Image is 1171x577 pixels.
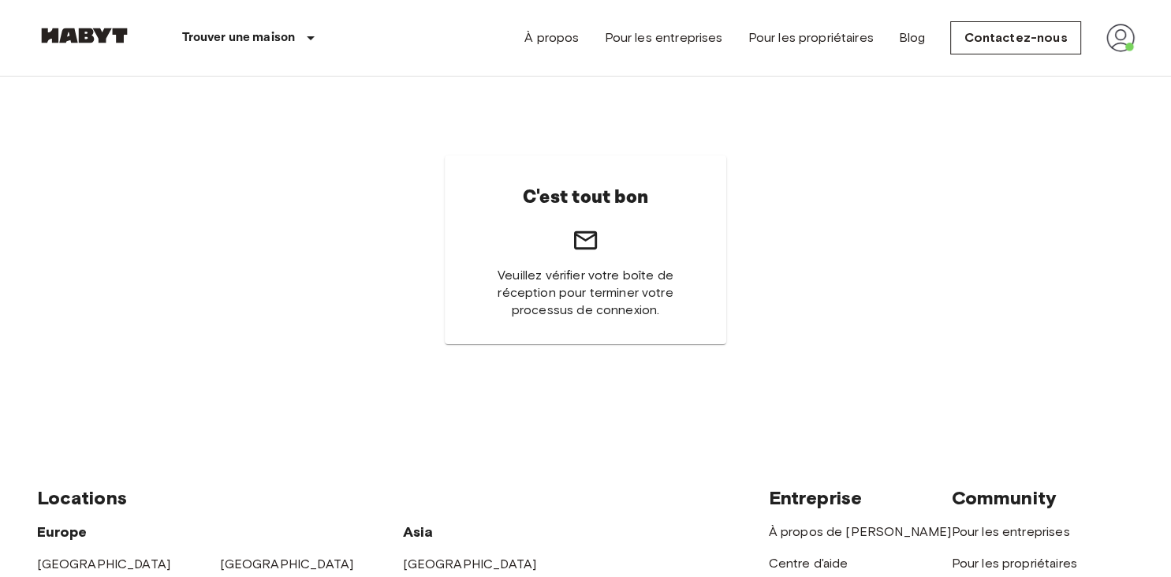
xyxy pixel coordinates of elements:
[37,28,132,43] img: Habyt
[523,181,648,214] h6: C'est tout bon
[37,556,171,571] a: [GEOGRAPHIC_DATA]
[769,556,848,571] a: Centre d'aide
[952,556,1077,571] a: Pour les propriétaires
[769,524,952,539] a: À propos de [PERSON_NAME]
[604,28,722,47] a: Pour les entreprises
[524,28,579,47] a: À propos
[483,267,688,319] span: Veuillez vérifier votre boîte de réception pour terminer votre processus de connexion.
[769,486,863,509] span: Entreprise
[37,523,88,541] span: Europe
[1106,24,1135,52] img: avatar
[403,556,537,571] a: [GEOGRAPHIC_DATA]
[182,28,296,47] p: Trouver une maison
[950,21,1080,54] a: Contactez-nous
[952,486,1057,509] span: Community
[37,486,127,509] span: Locations
[220,556,354,571] a: [GEOGRAPHIC_DATA]
[899,28,926,47] a: Blog
[748,28,873,47] a: Pour les propriétaires
[952,524,1070,539] a: Pour les entreprises
[403,523,434,541] span: Asia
